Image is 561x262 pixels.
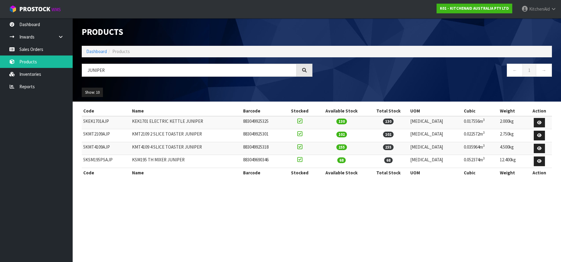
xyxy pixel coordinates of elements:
[242,168,284,177] th: Barcode
[409,129,462,142] td: [MEDICAL_DATA]
[409,142,462,155] td: [MEDICAL_DATA]
[336,144,347,150] span: 255
[483,143,485,148] sup: 3
[130,129,242,142] td: KMT2109 2 SLICE TOASTER JUNIPER
[462,116,498,129] td: 0.017556m
[409,106,462,116] th: UOM
[368,106,409,116] th: Total Stock
[337,157,346,163] span: 68
[462,129,498,142] td: 0.022572m
[112,49,130,54] span: Products
[336,132,347,137] span: 102
[82,27,312,37] h1: Products
[409,168,462,177] th: UOM
[498,116,527,129] td: 2.000kg
[529,6,550,12] span: KitchenAid
[527,106,552,116] th: Action
[130,142,242,155] td: KMT4109 4 SLICE TOASTER JUNIPER
[130,168,242,177] th: Name
[130,106,242,116] th: Name
[462,155,498,168] td: 0.052374m
[242,106,284,116] th: Barcode
[483,156,485,160] sup: 3
[483,118,485,122] sup: 3
[284,106,315,116] th: Stocked
[82,116,130,129] td: 5KEK1701AJP
[384,157,393,163] span: 68
[383,132,394,137] span: 102
[130,116,242,129] td: KEK1701 ELECTRIC KETTLE JUNIPER
[498,106,527,116] th: Weight
[523,64,536,77] a: 1
[19,5,50,13] span: ProStock
[82,129,130,142] td: 5KMT2109AJP
[498,168,527,177] th: Weight
[462,106,498,116] th: Cubic
[82,106,130,116] th: Code
[527,168,552,177] th: Action
[383,119,394,124] span: 130
[336,119,347,124] span: 130
[462,142,498,155] td: 0.035964m
[409,155,462,168] td: [MEDICAL_DATA]
[86,49,107,54] a: Dashboard
[284,168,315,177] th: Stocked
[242,116,284,129] td: 883049925325
[536,64,552,77] a: →
[507,64,523,77] a: ←
[82,142,130,155] td: 5KMT4109AJP
[315,168,368,177] th: Available Stock
[242,142,284,155] td: 883049925318
[82,64,297,77] input: Search products
[82,155,130,168] td: 5KSM195PSAJP
[498,142,527,155] td: 4.500kg
[242,129,284,142] td: 883049925301
[9,5,17,13] img: cube-alt.png
[383,144,394,150] span: 255
[368,168,409,177] th: Total Stock
[409,116,462,129] td: [MEDICAL_DATA]
[315,106,368,116] th: Available Stock
[498,129,527,142] td: 2.750kg
[462,168,498,177] th: Cubic
[498,155,527,168] td: 12.400kg
[130,155,242,168] td: KSM195 TH MIXER JUNIPER
[440,6,509,11] strong: K01 - KITCHENAID AUSTRALIA PTY LTD
[242,155,284,168] td: 883049690346
[483,130,485,135] sup: 3
[82,88,103,97] button: Show: 10
[82,168,130,177] th: Code
[322,64,552,79] nav: Page navigation
[51,7,61,12] small: WMS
